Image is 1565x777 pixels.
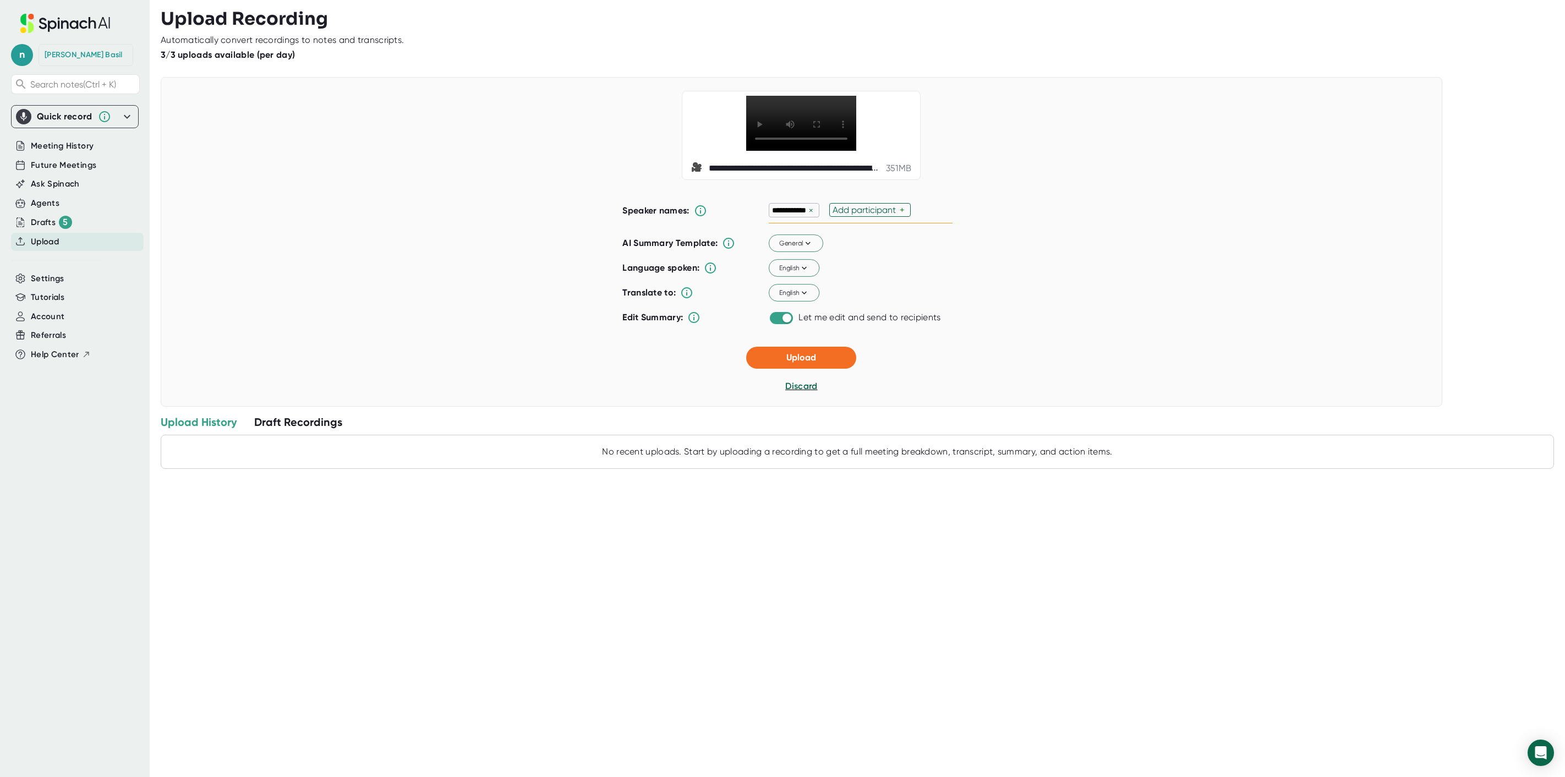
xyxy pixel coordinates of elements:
[30,79,116,90] span: Search notes (Ctrl + K)
[622,238,718,249] b: AI Summary Template:
[31,236,59,248] button: Upload
[37,111,92,122] div: Quick record
[31,140,94,152] button: Meeting History
[31,310,64,323] button: Account
[769,284,819,302] button: English
[886,163,912,174] div: 351 MB
[31,329,66,342] button: Referrals
[691,162,704,175] span: video
[769,235,823,253] button: General
[31,272,64,285] button: Settings
[59,216,72,229] div: 5
[31,291,64,304] button: Tutorials
[622,287,676,298] b: Translate to:
[45,50,123,60] div: Nicole Basil
[622,262,699,273] b: Language spoken:
[779,263,809,273] span: English
[31,348,79,361] span: Help Center
[167,446,1548,457] div: No recent uploads. Start by uploading a recording to get a full meeting breakdown, transcript, su...
[622,312,683,322] b: Edit Summary:
[31,197,59,210] button: Agents
[769,260,819,277] button: English
[833,205,900,215] div: Add participant
[161,415,237,429] div: Upload History
[31,159,96,172] button: Future Meetings
[161,8,1554,29] h3: Upload Recording
[31,348,91,361] button: Help Center
[16,106,134,128] div: Quick record
[254,415,342,429] div: Draft Recordings
[779,288,809,298] span: English
[1528,740,1554,766] div: Open Intercom Messenger
[806,205,816,216] div: ×
[779,238,813,248] span: General
[161,50,295,60] b: 3/3 uploads available (per day)
[786,352,816,363] span: Upload
[11,44,33,66] span: n
[31,216,72,229] div: Drafts
[785,381,817,391] span: Discard
[31,178,80,190] button: Ask Spinach
[746,347,856,369] button: Upload
[798,312,940,323] div: Let me edit and send to recipients
[622,205,689,216] b: Speaker names:
[785,380,817,393] button: Discard
[900,205,907,215] div: +
[161,35,404,46] div: Automatically convert recordings to notes and transcripts.
[31,216,72,229] button: Drafts 5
